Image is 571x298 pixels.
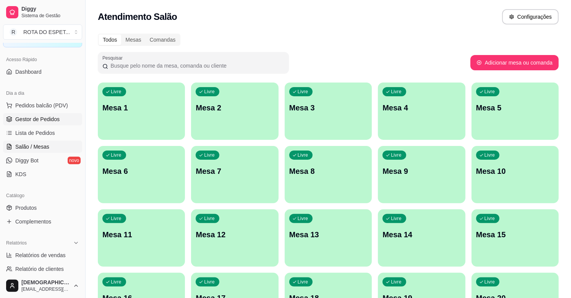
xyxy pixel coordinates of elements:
p: Mesa 12 [196,229,274,240]
p: Mesa 15 [476,229,554,240]
p: Livre [485,152,495,158]
span: Produtos [15,204,37,212]
a: Complementos [3,215,82,228]
p: Livre [204,152,215,158]
p: Livre [298,152,308,158]
a: Lista de Pedidos [3,127,82,139]
a: Diggy Botnovo [3,154,82,167]
p: Mesa 5 [476,102,554,113]
p: Mesa 7 [196,166,274,177]
span: Complementos [15,218,51,225]
p: Livre [111,215,122,222]
button: Configurações [502,9,559,24]
a: Relatórios de vendas [3,249,82,261]
button: LivreMesa 7 [191,146,278,203]
button: LivreMesa 6 [98,146,185,203]
p: Mesa 3 [289,102,367,113]
p: Mesa 6 [102,166,180,177]
span: [EMAIL_ADDRESS][DOMAIN_NAME] [21,286,70,292]
span: KDS [15,170,26,178]
a: Dashboard [3,66,82,78]
p: Mesa 2 [196,102,274,113]
span: Gestor de Pedidos [15,115,60,123]
span: Diggy Bot [15,157,39,164]
span: R [10,28,17,36]
p: Mesa 13 [289,229,367,240]
a: KDS [3,168,82,180]
p: Livre [204,89,215,95]
div: Dia a dia [3,87,82,99]
button: LivreMesa 10 [472,146,559,203]
span: Relatórios de vendas [15,251,66,259]
button: LivreMesa 4 [378,83,465,140]
button: LivreMesa 5 [472,83,559,140]
label: Pesquisar [102,55,125,61]
span: Sistema de Gestão [21,13,79,19]
p: Livre [485,279,495,285]
div: Mesas [121,34,145,45]
input: Pesquisar [108,62,284,70]
p: Mesa 11 [102,229,180,240]
p: Livre [391,279,402,285]
p: Livre [391,152,402,158]
span: [DEMOGRAPHIC_DATA] [21,279,70,286]
div: Todos [99,34,121,45]
button: LivreMesa 14 [378,209,465,267]
button: LivreMesa 13 [285,209,372,267]
p: Livre [391,215,402,222]
button: LivreMesa 11 [98,209,185,267]
p: Mesa 9 [383,166,461,177]
div: Comandas [146,34,180,45]
p: Livre [111,279,122,285]
p: Mesa 14 [383,229,461,240]
button: LivreMesa 1 [98,83,185,140]
p: Mesa 10 [476,166,554,177]
span: Relatórios [6,240,27,246]
button: Pedidos balcão (PDV) [3,99,82,112]
button: Adicionar mesa ou comanda [470,55,559,70]
a: Produtos [3,202,82,214]
span: Relatório de clientes [15,265,64,273]
a: DiggySistema de Gestão [3,3,82,21]
p: Mesa 8 [289,166,367,177]
p: Livre [485,215,495,222]
span: Lista de Pedidos [15,129,55,137]
span: Dashboard [15,68,42,76]
p: Livre [204,279,215,285]
a: Relatório de clientes [3,263,82,275]
span: Pedidos balcão (PDV) [15,102,68,109]
a: Gestor de Pedidos [3,113,82,125]
p: Livre [391,89,402,95]
p: Livre [298,279,308,285]
a: Salão / Mesas [3,141,82,153]
button: [DEMOGRAPHIC_DATA][EMAIL_ADDRESS][DOMAIN_NAME] [3,277,82,295]
p: Livre [204,215,215,222]
p: Livre [298,89,308,95]
button: LivreMesa 15 [472,209,559,267]
button: LivreMesa 3 [285,83,372,140]
p: Livre [298,215,308,222]
div: Catálogo [3,189,82,202]
p: Livre [111,152,122,158]
button: LivreMesa 12 [191,209,278,267]
div: ROTA DO ESPET ... [23,28,70,36]
span: Salão / Mesas [15,143,49,151]
div: Acesso Rápido [3,53,82,66]
p: Mesa 4 [383,102,461,113]
button: LivreMesa 2 [191,83,278,140]
h2: Atendimento Salão [98,11,177,23]
p: Livre [111,89,122,95]
button: LivreMesa 9 [378,146,465,203]
p: Mesa 1 [102,102,180,113]
span: Diggy [21,6,79,13]
button: LivreMesa 8 [285,146,372,203]
p: Livre [485,89,495,95]
button: Select a team [3,24,82,40]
